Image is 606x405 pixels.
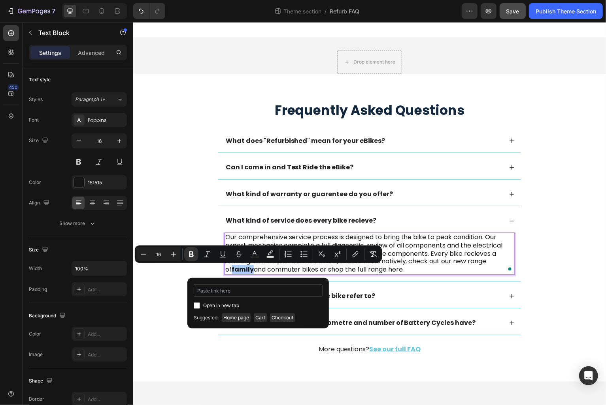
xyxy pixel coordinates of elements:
[72,92,127,107] button: Paragraph 1*
[29,216,127,231] button: Show more
[29,265,42,272] div: Width
[203,301,239,310] span: Open in new tab
[29,76,51,83] div: Text style
[93,195,244,204] strong: What kind of service does every bike recieve?
[29,135,50,146] div: Size
[85,80,389,98] h2: Frequently Asked Questions
[39,49,61,57] p: Settings
[86,324,389,333] p: More questions?
[78,49,105,57] p: Advanced
[93,168,261,177] strong: What kind of warranty or guarentee do you offer?
[88,331,125,338] div: Add...
[29,198,51,208] div: Align
[237,324,289,333] a: See our full FAQ
[29,116,39,124] div: Font
[92,211,383,254] div: Rich Text Editor. Editing area: main
[3,3,59,19] button: 7
[52,6,55,16] p: 7
[29,351,43,358] div: Image
[92,114,254,125] div: Rich Text Editor. Editing area: main
[8,84,19,90] div: 450
[93,297,344,306] strong: What impact does the Bike Odometre and number of Battery Cycles have?
[29,376,54,386] div: Shape
[88,396,125,403] div: Add...
[29,330,41,337] div: Color
[93,141,221,150] strong: Can I come in and Test Ride the eBike?
[222,313,251,322] span: Home page
[330,7,359,15] span: Refurb FAQ
[29,311,67,321] div: Background
[92,270,244,281] div: Rich Text Editor. Editing area: main
[92,194,245,205] div: Rich Text Editor. Editing area: main
[75,96,105,103] span: Paragraph 1*
[579,366,598,385] div: Open Intercom Messenger
[93,114,253,124] strong: What does "Refurbished" mean for your eBikes?
[529,3,603,19] button: Publish Theme Section
[29,179,41,186] div: Color
[93,270,243,279] strong: What does the condition of the bike refer to?
[29,396,44,403] div: Border
[92,141,222,152] div: Rich Text Editor. Editing area: main
[92,297,345,307] div: Rich Text Editor. Editing area: main
[254,313,267,322] span: Cart
[133,3,165,19] div: Undo/Redo
[92,168,262,178] div: Rich Text Editor. Editing area: main
[88,117,125,124] div: Poppins
[194,284,323,297] input: Paste link here
[88,286,125,293] div: Add...
[194,313,219,322] span: Suggested:
[88,351,125,358] div: Add...
[88,179,125,186] div: 151515
[506,8,519,15] span: Save
[72,261,126,276] input: Auto
[325,7,327,15] span: /
[29,96,43,103] div: Styles
[38,28,106,37] p: Text Block
[221,37,263,43] div: Drop element here
[93,212,382,253] p: Our comprehensive service process is designed to bring the bike to peak condition. Our expert mec...
[29,286,47,293] div: Padding
[536,7,596,15] div: Publish Theme Section
[60,219,96,227] div: Show more
[500,3,526,19] button: Save
[99,244,121,253] strong: family
[29,245,50,255] div: Size
[135,246,382,263] div: Editor contextual toolbar
[282,7,323,15] span: Theme section
[270,313,295,322] span: Checkout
